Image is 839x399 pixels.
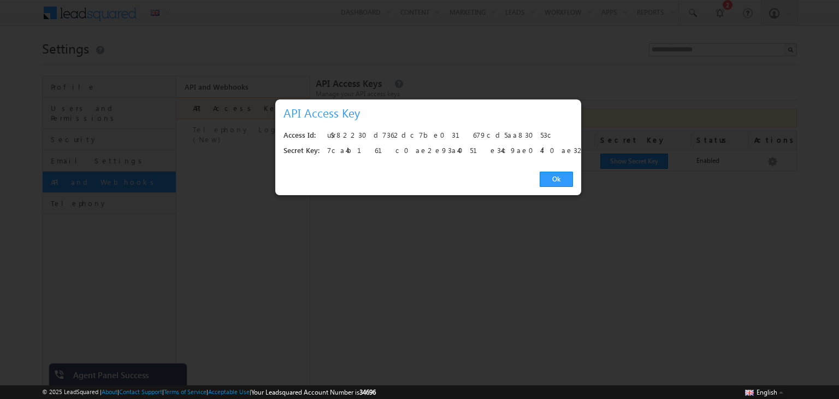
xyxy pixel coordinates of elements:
h3: API Access Key [283,103,577,122]
span: © 2025 LeadSquared | | | | | [42,387,376,397]
a: About [102,388,117,395]
span: English [757,388,777,396]
div: Secret Key: [283,143,320,159]
a: Ok [540,172,573,187]
div: u$r82230d7362dc7be031679cd5aa83053c [327,128,567,143]
span: Your Leadsquared Account Number is [251,388,376,396]
div: Access Id: [283,128,320,143]
button: English [742,385,786,398]
div: 7ca4b161c0ae2e93a4051e34c9ae04f0ae32a25d [327,143,567,159]
a: Contact Support [119,388,162,395]
span: 34696 [359,388,376,396]
a: Acceptable Use [208,388,250,395]
a: Terms of Service [164,388,206,395]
